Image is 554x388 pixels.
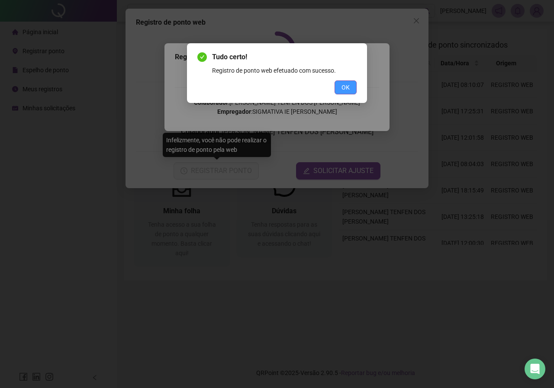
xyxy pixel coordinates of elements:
div: Open Intercom Messenger [525,359,545,379]
button: OK [335,80,357,94]
span: Tudo certo! [212,52,357,62]
div: Registro de ponto web efetuado com sucesso. [212,66,357,75]
span: check-circle [197,52,207,62]
span: OK [341,83,350,92]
